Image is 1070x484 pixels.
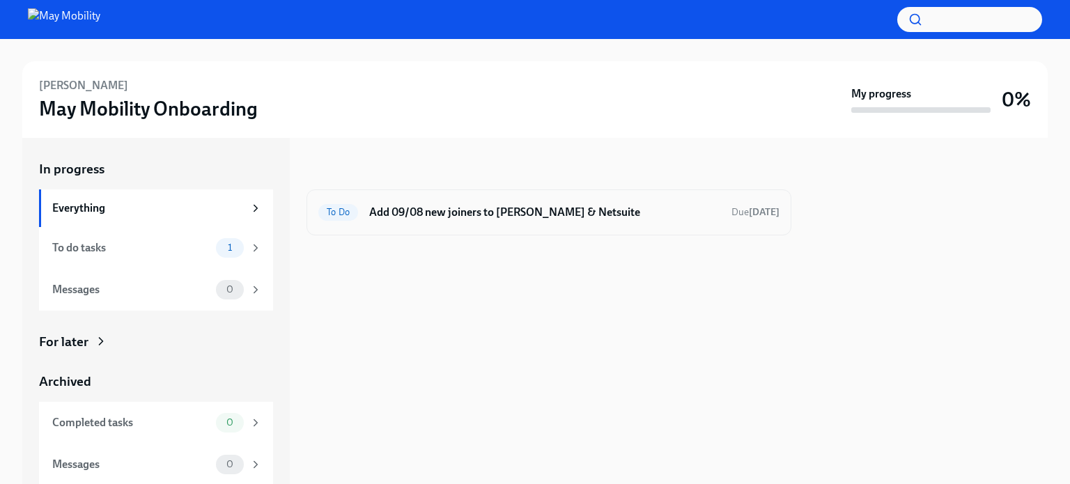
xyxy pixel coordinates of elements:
a: Completed tasks0 [39,402,273,444]
a: Archived [39,373,273,391]
a: To DoAdd 09/08 new joiners to [PERSON_NAME] & NetsuiteDue[DATE] [318,201,780,224]
a: In progress [39,160,273,178]
span: 1 [219,242,240,253]
div: Messages [52,457,210,472]
div: In progress [307,160,372,178]
img: May Mobility [28,8,100,31]
strong: [DATE] [749,206,780,218]
h3: 0% [1002,87,1031,112]
div: Completed tasks [52,415,210,430]
a: Everything [39,189,273,227]
h6: [PERSON_NAME] [39,78,128,93]
strong: My progress [851,86,911,102]
span: 0 [218,417,242,428]
span: To Do [318,207,358,217]
div: To do tasks [52,240,210,256]
span: Due [731,206,780,218]
div: For later [39,333,88,351]
a: Messages0 [39,269,273,311]
div: Messages [52,282,210,297]
h6: Add 09/08 new joiners to [PERSON_NAME] & Netsuite [369,205,720,220]
a: For later [39,333,273,351]
span: 0 [218,459,242,469]
span: 0 [218,284,242,295]
a: To do tasks1 [39,227,273,269]
span: September 6th, 2025 09:00 [731,205,780,219]
h3: May Mobility Onboarding [39,96,258,121]
div: Everything [52,201,244,216]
